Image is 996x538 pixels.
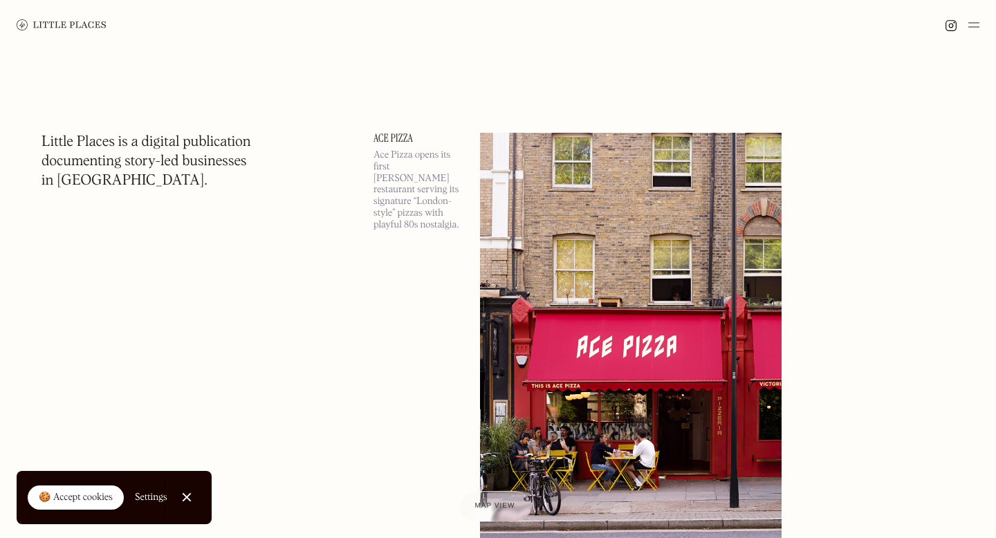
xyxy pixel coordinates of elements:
h1: Little Places is a digital publication documenting story-led businesses in [GEOGRAPHIC_DATA]. [41,133,251,191]
a: Settings [135,482,167,513]
a: Map view [459,491,532,521]
p: Ace Pizza opens its first [PERSON_NAME] restaurant serving its signature “London-style” pizzas wi... [373,149,463,231]
a: 🍪 Accept cookies [28,485,124,510]
a: Close Cookie Popup [173,483,201,511]
div: 🍪 Accept cookies [39,491,113,505]
div: Close Cookie Popup [186,497,187,498]
span: Map view [475,502,515,510]
a: Ace Pizza [373,133,463,144]
div: Settings [135,492,167,502]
